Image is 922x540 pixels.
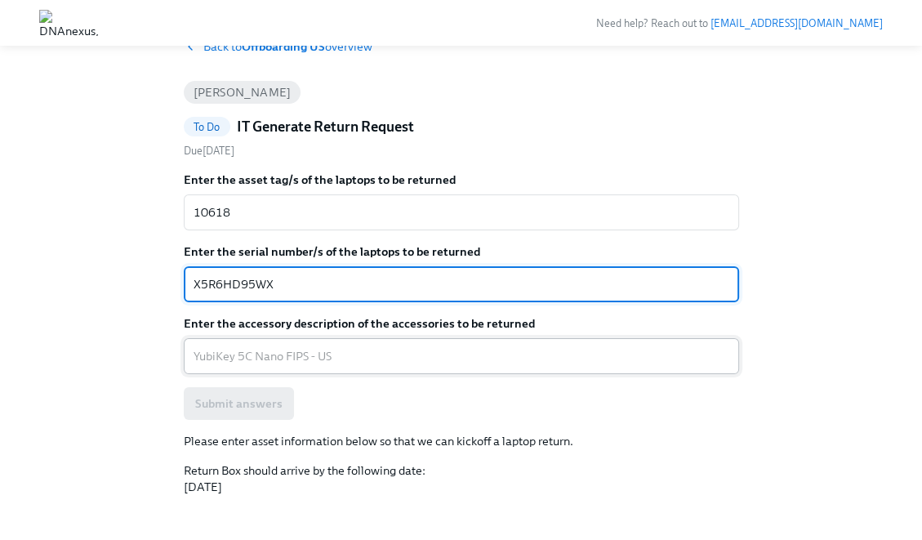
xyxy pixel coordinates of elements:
span: [PERSON_NAME] [184,87,301,99]
span: To Do [184,121,230,133]
label: Enter the serial number/s of the laptops to be returned [184,243,739,260]
img: DNAnexus, Inc. [39,10,99,36]
strong: Offboarding US [242,39,325,54]
a: Back toOffboarding USoverview [184,38,739,55]
span: Back to overview [203,38,372,55]
span: Wednesday, October 15th 2025, 9:00 am [184,145,234,157]
a: [EMAIL_ADDRESS][DOMAIN_NAME] [710,17,883,29]
h5: IT Generate Return Request [237,117,414,136]
textarea: 10618 [194,203,729,222]
p: Please enter asset information below so that we can kickoff a laptop return. [184,433,739,449]
label: Enter the accessory description of the accessories to be returned [184,315,739,332]
p: Return Box should arrive by the following date: [DATE] [184,462,739,495]
label: Enter the asset tag/s of the laptops to be returned [184,172,739,188]
textarea: X5R6HD95WX [194,274,729,294]
span: Need help? Reach out to [596,17,883,29]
